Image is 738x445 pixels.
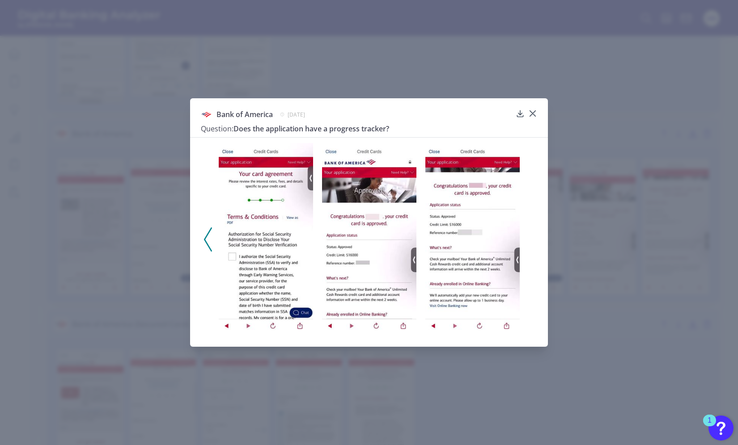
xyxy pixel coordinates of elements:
span: Question: [201,124,233,134]
span: [DATE] [288,111,305,118]
h3: Does the application have a progress tracker? [201,124,512,134]
button: Open Resource Center, 1 new notification [708,416,734,441]
div: 1 [708,420,712,432]
span: Bank of America [216,109,273,119]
